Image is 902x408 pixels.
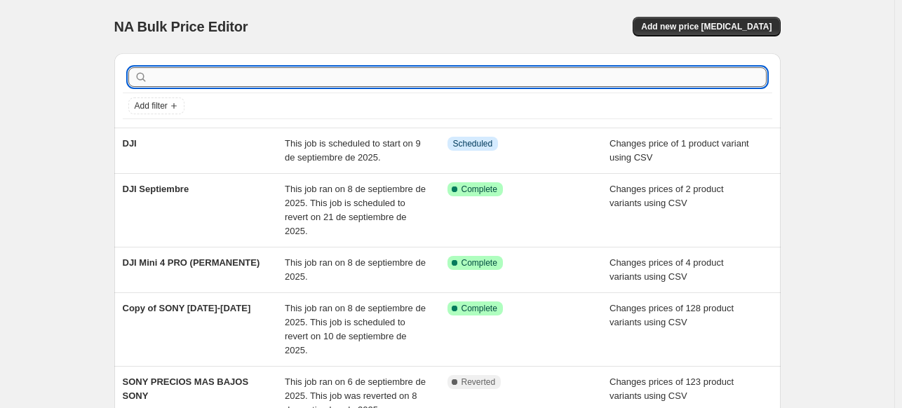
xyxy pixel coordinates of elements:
span: Changes price of 1 product variant using CSV [610,138,749,163]
span: Complete [462,257,497,268]
span: DJI Mini 4 PRO (PERMANENTE) [123,257,260,268]
span: This job ran on 8 de septiembre de 2025. [285,257,426,282]
span: NA Bulk Price Editor [114,19,248,34]
button: Add filter [128,97,184,114]
span: Reverted [462,376,496,388]
span: Complete [462,184,497,195]
span: Scheduled [453,138,493,149]
span: Add filter [135,100,168,111]
span: Changes prices of 4 product variants using CSV [610,257,724,282]
span: Add new price [MEDICAL_DATA] [641,21,772,32]
span: Changes prices of 2 product variants using CSV [610,184,724,208]
span: This job is scheduled to start on 9 de septiembre de 2025. [285,138,421,163]
span: Changes prices of 123 product variants using CSV [610,376,734,401]
span: This job ran on 8 de septiembre de 2025. This job is scheduled to revert on 21 de septiembre de 2... [285,184,426,236]
span: Changes prices of 128 product variants using CSV [610,303,734,327]
button: Add new price [MEDICAL_DATA] [633,17,780,36]
span: Copy of SONY [DATE]-[DATE] [123,303,251,313]
span: SONY PRECIOS MAS BAJOS SONY [123,376,249,401]
span: DJI Septiembre [123,184,189,194]
span: Complete [462,303,497,314]
span: DJI [123,138,137,149]
span: This job ran on 8 de septiembre de 2025. This job is scheduled to revert on 10 de septiembre de 2... [285,303,426,355]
